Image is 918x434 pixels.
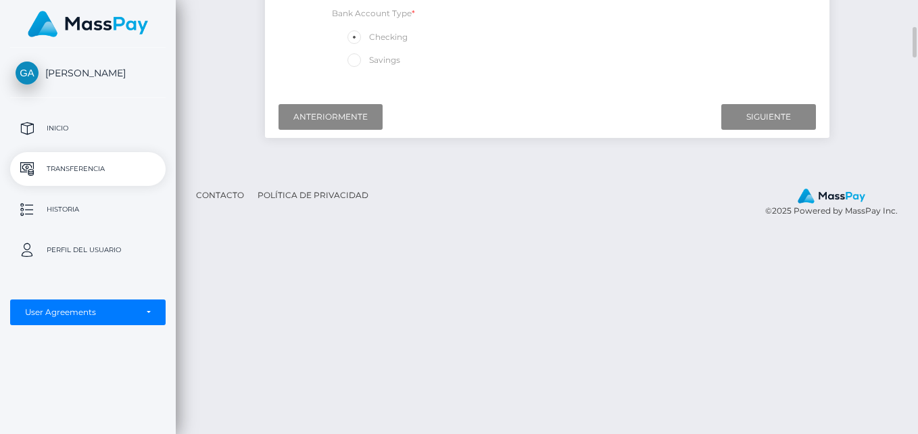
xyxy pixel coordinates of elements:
p: Historia [16,199,160,220]
div: © 2025 Powered by MassPay Inc. [765,188,908,218]
label: Checking [345,28,408,46]
a: Contacto [191,185,249,206]
a: Perfil del usuario [10,233,166,267]
input: Siguiente [721,104,816,130]
a: Transferencia [10,152,166,186]
span: [PERSON_NAME] [10,67,166,79]
label: Bank Account Type [332,7,415,20]
img: MassPay [798,189,865,203]
img: MassPay [28,11,148,37]
label: Savings [345,51,400,69]
a: Inicio [10,112,166,145]
p: Transferencia [16,159,160,179]
button: User Agreements [10,299,166,325]
a: Historia [10,193,166,226]
input: Anteriormente [279,104,383,130]
div: User Agreements [25,307,136,318]
a: Política de privacidad [252,185,374,206]
p: Inicio [16,118,160,139]
p: Perfil del usuario [16,240,160,260]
